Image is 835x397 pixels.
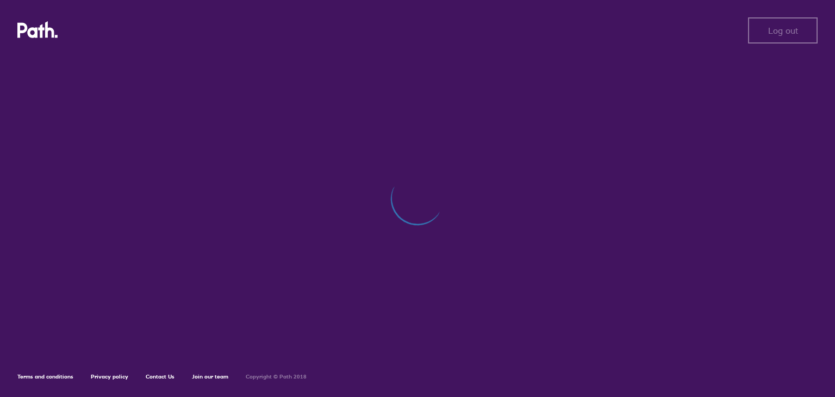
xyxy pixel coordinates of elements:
a: Contact Us [146,373,175,380]
span: Log out [768,26,798,35]
a: Join our team [192,373,228,380]
button: Log out [748,17,818,44]
a: Terms and conditions [17,373,73,380]
a: Privacy policy [91,373,128,380]
h6: Copyright © Path 2018 [246,374,307,380]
